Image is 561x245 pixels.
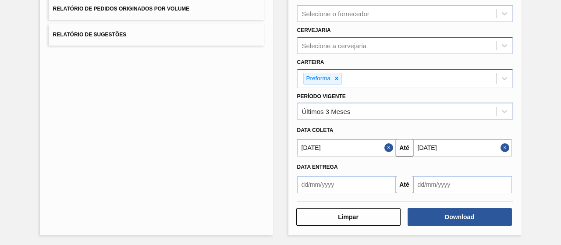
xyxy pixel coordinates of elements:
[302,108,351,115] div: Últimos 3 Meses
[413,139,512,156] input: dd/mm/yyyy
[53,32,127,38] span: Relatório de Sugestões
[53,6,190,12] span: Relatório de Pedidos Originados por Volume
[384,139,396,156] button: Close
[396,176,413,193] button: Até
[297,27,331,33] label: Cervejaria
[296,208,401,226] button: Limpar
[501,139,512,156] button: Close
[304,73,332,84] div: Preforma
[302,10,369,18] div: Selecione o fornecedor
[297,139,396,156] input: dd/mm/yyyy
[49,24,264,46] button: Relatório de Sugestões
[396,139,413,156] button: Até
[297,164,338,170] span: Data Entrega
[302,42,367,49] div: Selecione a cervejaria
[297,93,346,99] label: Período Vigente
[297,176,396,193] input: dd/mm/yyyy
[413,176,512,193] input: dd/mm/yyyy
[408,208,512,226] button: Download
[297,127,334,133] span: Data coleta
[297,59,324,65] label: Carteira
